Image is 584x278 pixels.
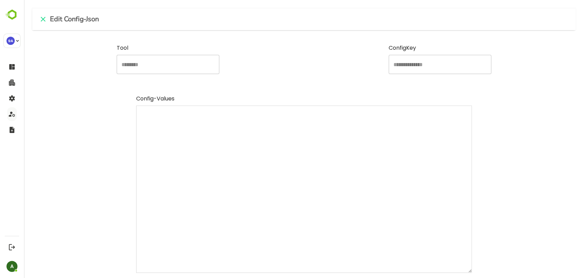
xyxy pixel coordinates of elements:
[26,14,75,25] h6: Edit Config-Json
[7,261,17,272] div: A
[7,37,15,45] div: 9A
[12,12,26,26] button: close
[3,8,21,21] img: BambooboxLogoMark.f1c84d78b4c51b1a7b5f700c9845e183.svg
[112,106,448,273] textarea: minimum height
[93,44,195,52] label: Tool
[7,242,16,252] button: Logout
[365,44,467,52] label: ConfigKey
[112,95,448,103] label: Config-Values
